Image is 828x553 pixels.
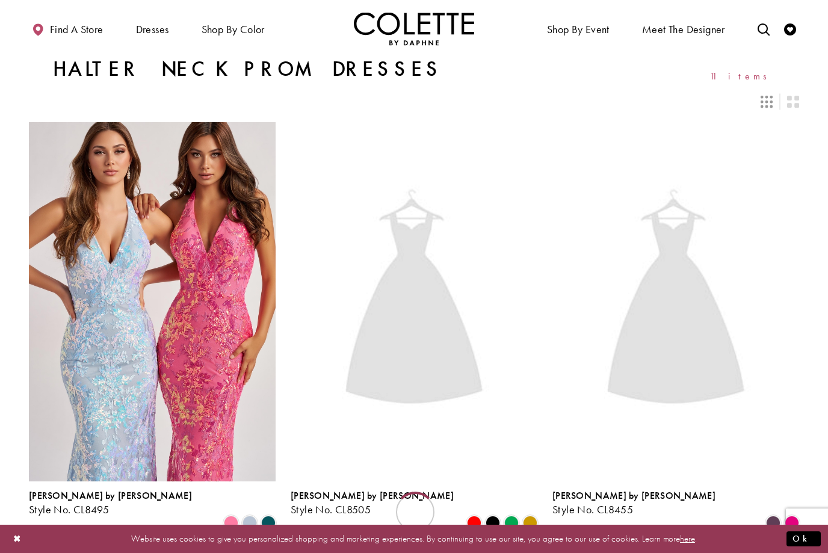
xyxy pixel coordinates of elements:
[29,502,109,516] span: Style No. CL8495
[639,12,728,45] a: Meet the designer
[781,12,799,45] a: Check Wishlist
[523,516,537,530] i: Gold
[552,489,715,502] span: [PERSON_NAME] by [PERSON_NAME]
[29,490,192,516] div: Colette by Daphne Style No. CL8495
[467,516,481,530] i: Red
[291,490,454,516] div: Colette by Daphne Style No. CL8505
[766,516,780,530] i: Plum
[544,12,613,45] span: Shop By Event
[787,96,799,108] span: Switch layout to 2 columns
[291,489,454,502] span: [PERSON_NAME] by [PERSON_NAME]
[22,88,806,115] div: Layout Controls
[87,531,741,547] p: Website uses cookies to give you personalized shopping and marketing experiences. By continuing t...
[291,502,371,516] span: Style No. CL8505
[50,23,103,36] span: Find a store
[486,516,500,530] i: Black
[243,516,257,530] i: Ice Blue
[291,122,537,481] a: Visit Colette by Daphne Style No. CL8505 Page
[224,516,238,530] i: Cotton Candy
[29,12,106,45] a: Find a store
[785,516,799,530] i: Lipstick Pink
[642,23,725,36] span: Meet the designer
[552,502,633,516] span: Style No. CL8455
[53,57,443,81] h1: Halter Neck Prom Dresses
[709,71,775,81] span: 11 items
[552,122,799,481] a: Visit Colette by Daphne Style No. CL8455 Page
[547,23,610,36] span: Shop By Event
[7,528,28,549] button: Close Dialog
[755,12,773,45] a: Toggle search
[761,96,773,108] span: Switch layout to 3 columns
[261,516,276,530] i: Spruce
[29,489,192,502] span: [PERSON_NAME] by [PERSON_NAME]
[29,122,276,481] a: Visit Colette by Daphne Style No. CL8495 Page
[504,516,519,530] i: Emerald
[199,12,268,45] span: Shop by color
[202,23,265,36] span: Shop by color
[552,490,715,516] div: Colette by Daphne Style No. CL8455
[786,531,821,546] button: Submit Dialog
[354,12,474,45] img: Colette by Daphne
[136,23,169,36] span: Dresses
[680,533,695,545] a: here
[354,12,474,45] a: Visit Home Page
[133,12,172,45] span: Dresses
